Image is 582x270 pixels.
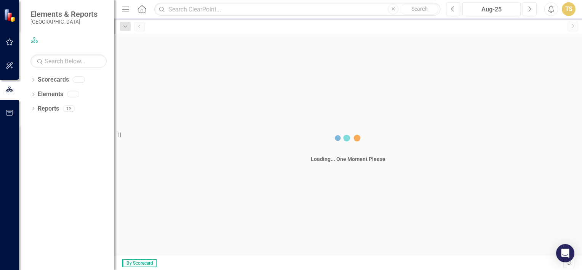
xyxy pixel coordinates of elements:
[462,2,521,16] button: Aug-25
[38,76,69,84] a: Scorecards
[154,3,440,16] input: Search ClearPoint...
[311,155,385,163] div: Loading... One Moment Please
[411,6,428,12] span: Search
[465,5,518,14] div: Aug-25
[4,9,17,22] img: ClearPoint Strategy
[38,90,63,99] a: Elements
[562,2,576,16] button: TS
[38,104,59,113] a: Reports
[63,105,75,112] div: 12
[122,259,157,267] span: By Scorecard
[400,4,438,14] button: Search
[30,19,98,25] small: [GEOGRAPHIC_DATA]
[556,244,574,262] div: Open Intercom Messenger
[30,55,107,68] input: Search Below...
[30,10,98,19] span: Elements & Reports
